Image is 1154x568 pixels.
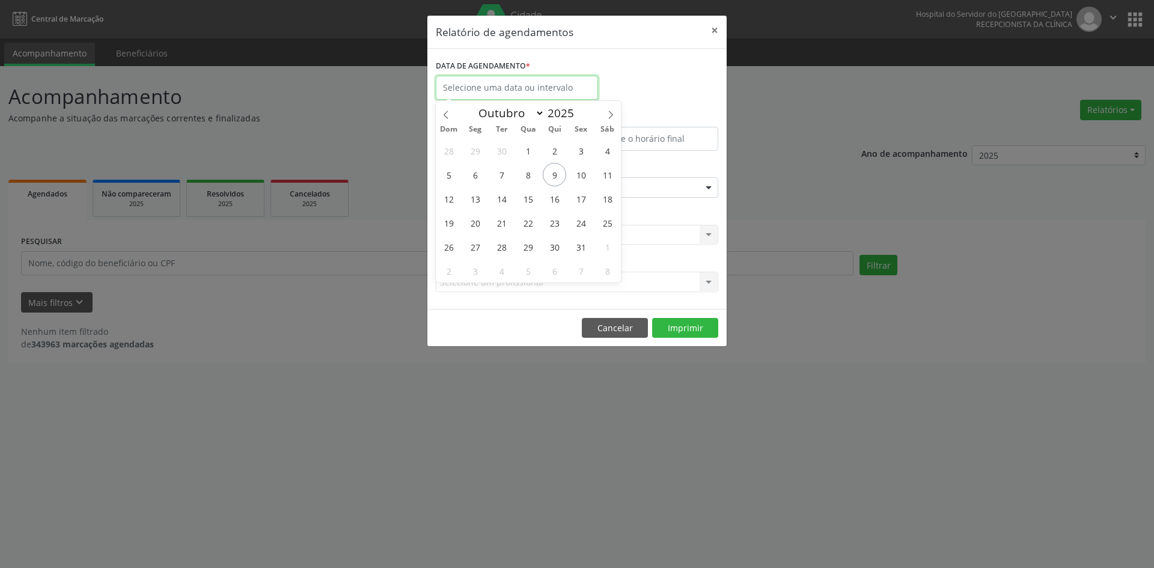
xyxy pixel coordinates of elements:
button: Cancelar [582,318,648,338]
button: Close [703,16,727,45]
span: Sáb [594,126,621,133]
span: Novembro 2, 2025 [437,259,460,282]
span: Outubro 3, 2025 [569,139,593,162]
span: Seg [462,126,489,133]
span: Novembro 3, 2025 [463,259,487,282]
span: Outubro 5, 2025 [437,163,460,186]
span: Novembro 5, 2025 [516,259,540,282]
select: Month [472,105,545,121]
label: DATA DE AGENDAMENTO [436,57,530,76]
span: Outubro 2, 2025 [543,139,566,162]
span: Novembro 4, 2025 [490,259,513,282]
span: Novembro 7, 2025 [569,259,593,282]
span: Outubro 29, 2025 [516,235,540,258]
span: Outubro 31, 2025 [569,235,593,258]
span: Outubro 22, 2025 [516,211,540,234]
span: Outubro 18, 2025 [596,187,619,210]
span: Outubro 16, 2025 [543,187,566,210]
span: Novembro 1, 2025 [596,235,619,258]
span: Outubro 8, 2025 [516,163,540,186]
span: Sex [568,126,594,133]
input: Year [545,105,584,121]
span: Outubro 21, 2025 [490,211,513,234]
span: Novembro 8, 2025 [596,259,619,282]
span: Outubro 17, 2025 [569,187,593,210]
span: Outubro 14, 2025 [490,187,513,210]
span: Setembro 30, 2025 [490,139,513,162]
h5: Relatório de agendamentos [436,24,573,40]
span: Outubro 27, 2025 [463,235,487,258]
span: Outubro 28, 2025 [490,235,513,258]
span: Setembro 29, 2025 [463,139,487,162]
span: Outubro 11, 2025 [596,163,619,186]
input: Selecione uma data ou intervalo [436,76,598,100]
span: Outubro 24, 2025 [569,211,593,234]
span: Setembro 28, 2025 [437,139,460,162]
input: Selecione o horário final [580,127,718,151]
label: ATÉ [580,108,718,127]
span: Outubro 26, 2025 [437,235,460,258]
span: Outubro 15, 2025 [516,187,540,210]
span: Novembro 6, 2025 [543,259,566,282]
span: Outubro 25, 2025 [596,211,619,234]
span: Outubro 12, 2025 [437,187,460,210]
span: Outubro 19, 2025 [437,211,460,234]
span: Outubro 6, 2025 [463,163,487,186]
span: Ter [489,126,515,133]
span: Outubro 7, 2025 [490,163,513,186]
span: Outubro 30, 2025 [543,235,566,258]
span: Outubro 20, 2025 [463,211,487,234]
span: Qua [515,126,542,133]
span: Outubro 23, 2025 [543,211,566,234]
span: Outubro 4, 2025 [596,139,619,162]
span: Outubro 13, 2025 [463,187,487,210]
span: Outubro 9, 2025 [543,163,566,186]
span: Outubro 10, 2025 [569,163,593,186]
span: Dom [436,126,462,133]
span: Outubro 1, 2025 [516,139,540,162]
span: Qui [542,126,568,133]
button: Imprimir [652,318,718,338]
